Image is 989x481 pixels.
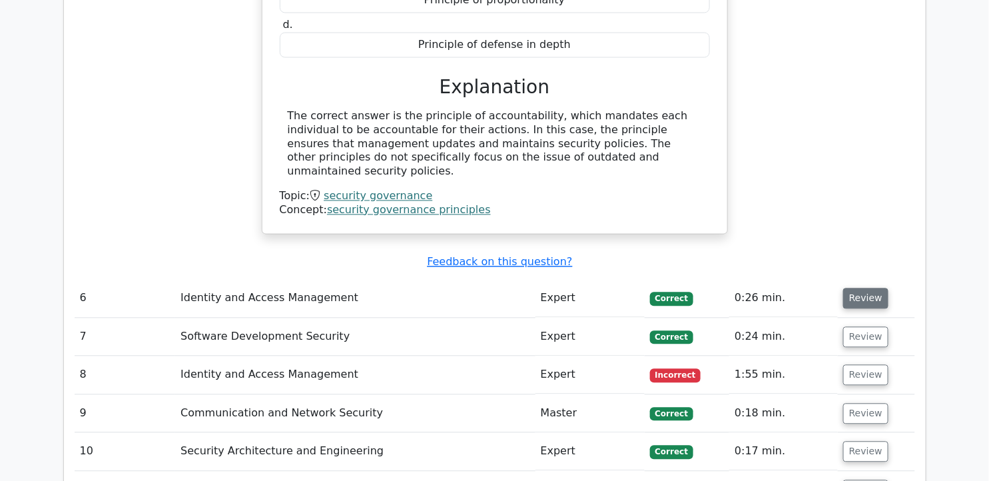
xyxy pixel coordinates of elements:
td: Security Architecture and Engineering [175,433,535,471]
button: Review [843,327,888,348]
td: Expert [535,356,645,394]
td: Identity and Access Management [175,280,535,318]
td: 1:55 min. [729,356,838,394]
button: Review [843,404,888,424]
a: security governance principles [327,204,491,217]
td: 0:24 min. [729,318,838,356]
a: Feedback on this question? [427,256,572,268]
td: Communication and Network Security [175,395,535,433]
td: Expert [535,280,645,318]
td: 8 [75,356,176,394]
td: Software Development Security [175,318,535,356]
span: Incorrect [650,369,701,382]
span: Correct [650,446,693,459]
div: Topic: [280,190,710,204]
td: Master [535,395,645,433]
td: 7 [75,318,176,356]
td: Expert [535,318,645,356]
div: Concept: [280,204,710,218]
td: Expert [535,433,645,471]
div: The correct answer is the principle of accountability, which mandates each individual to be accou... [288,110,702,179]
td: 0:17 min. [729,433,838,471]
div: Principle of defense in depth [280,33,710,59]
a: security governance [324,190,432,203]
td: 6 [75,280,176,318]
button: Review [843,442,888,462]
td: 10 [75,433,176,471]
span: Correct [650,331,693,344]
button: Review [843,365,888,386]
button: Review [843,288,888,309]
td: 0:26 min. [729,280,838,318]
span: Correct [650,408,693,421]
h3: Explanation [288,77,702,99]
td: 0:18 min. [729,395,838,433]
td: 9 [75,395,176,433]
span: Correct [650,292,693,306]
span: d. [283,19,293,31]
td: Identity and Access Management [175,356,535,394]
